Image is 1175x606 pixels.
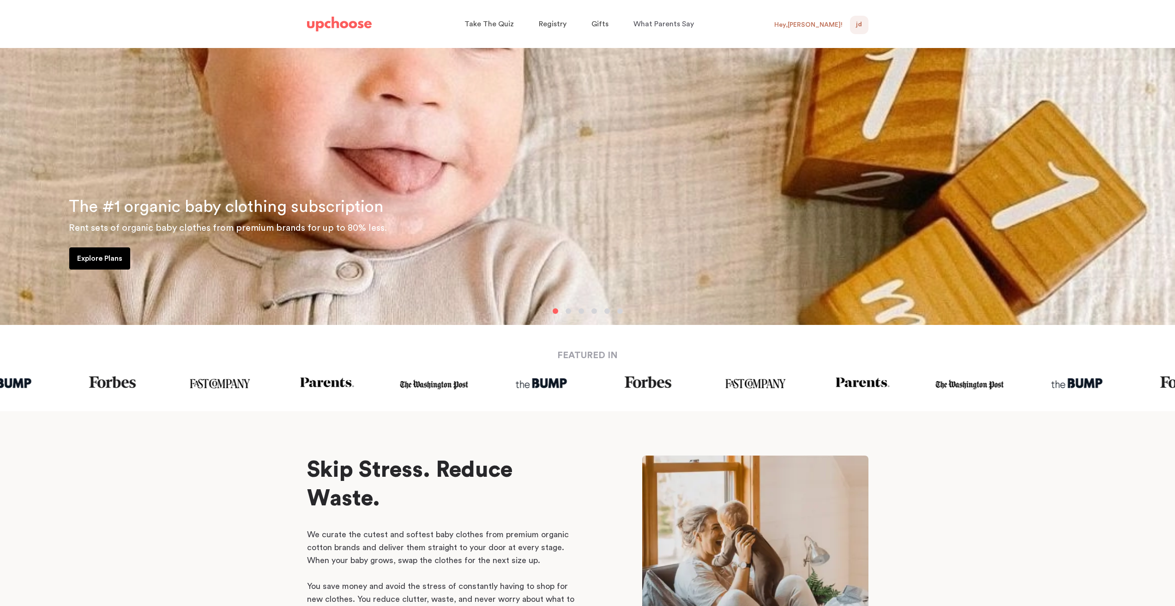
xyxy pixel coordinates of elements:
img: UpChoose [307,17,372,31]
span: Registry [539,20,566,28]
a: UpChoose [307,15,372,34]
p: We curate the cutest and softest baby clothes from premium organic cotton brands and deliver them... [307,528,579,567]
p: Explore Plans [77,253,122,264]
a: Registry [539,15,569,33]
span: The #1 organic baby clothing subscription [69,198,384,215]
span: Take The Quiz [464,20,514,28]
p: Rent sets of organic baby clothes from premium brands for up to 80% less. [69,221,1164,235]
div: Hey, [PERSON_NAME] ! [774,21,843,29]
a: Explore Plans [69,247,130,270]
a: Take The Quiz [464,15,517,33]
span: What Parents Say [633,20,694,28]
span: Skip Stress. Reduce Waste. [307,459,512,510]
a: Gifts [591,15,611,33]
strong: FEATURED IN [557,351,618,360]
span: JD [856,19,862,30]
a: What Parents Say [633,15,697,33]
span: Gifts [591,20,609,28]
